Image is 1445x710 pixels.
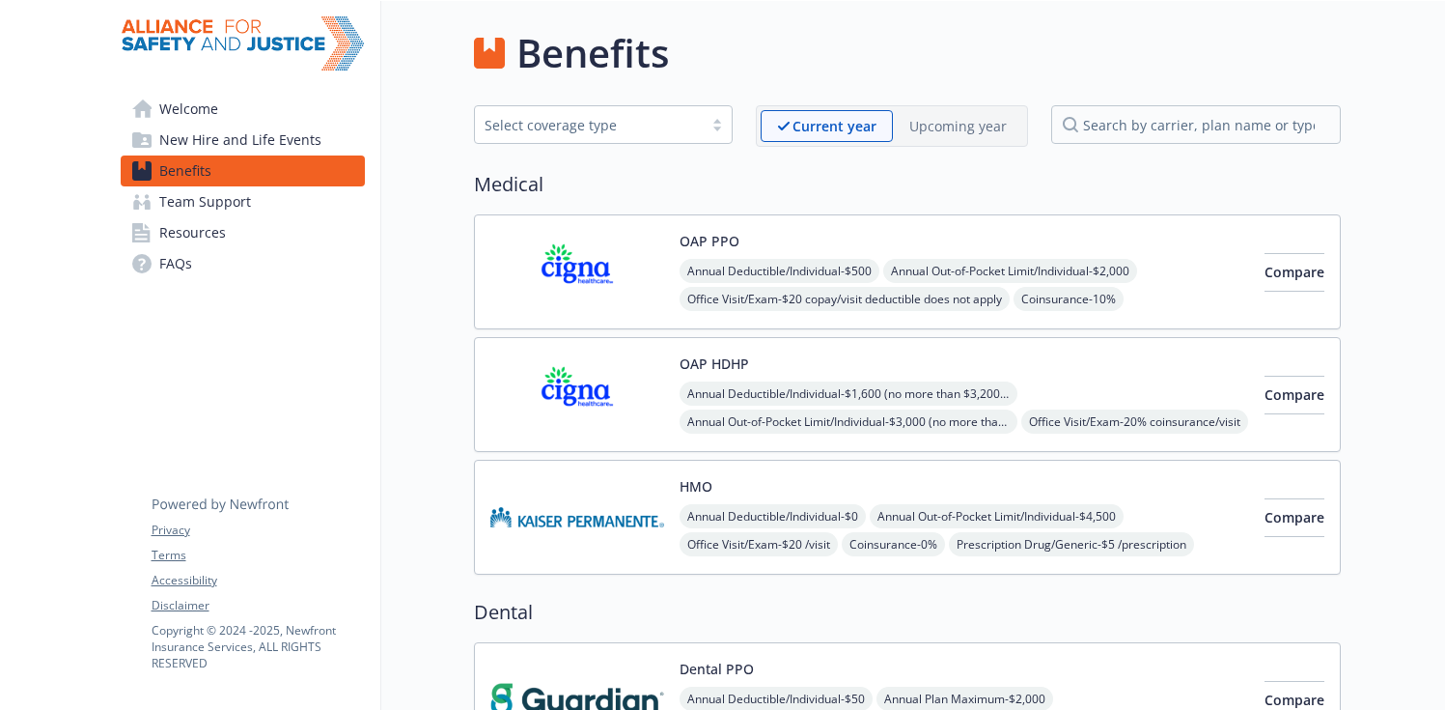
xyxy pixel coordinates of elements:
[159,186,251,217] span: Team Support
[152,622,364,671] p: Copyright © 2024 - 2025 , Newfront Insurance Services, ALL RIGHTS RESERVED
[159,156,211,186] span: Benefits
[121,217,365,248] a: Resources
[159,217,226,248] span: Resources
[1264,253,1324,292] button: Compare
[1021,410,1248,434] span: Office Visit/Exam - 20% coinsurance/visit
[680,354,749,374] button: OAP HDHP
[680,287,1010,311] span: Office Visit/Exam - $20 copay/visit deductible does not apply
[516,24,669,82] h1: Benefits
[680,259,879,283] span: Annual Deductible/Individual - $500
[1264,263,1324,281] span: Compare
[680,382,1017,406] span: Annual Deductible/Individual - $1,600 (no more than $3,200 per individual - within a family)
[1264,385,1324,404] span: Compare
[842,532,945,556] span: Coinsurance - 0%
[159,125,321,156] span: New Hire and Life Events
[121,156,365,186] a: Benefits
[121,94,365,125] a: Welcome
[1051,105,1341,144] input: search by carrier, plan name or type
[680,231,739,251] button: OAP PPO
[680,659,754,679] button: Dental PPO
[485,115,693,135] div: Select coverage type
[121,248,365,279] a: FAQs
[474,598,1341,627] h2: Dental
[883,259,1137,283] span: Annual Out-of-Pocket Limit/Individual - $2,000
[152,572,364,589] a: Accessibility
[1264,691,1324,709] span: Compare
[792,116,876,136] p: Current year
[152,522,364,539] a: Privacy
[680,504,866,528] span: Annual Deductible/Individual - $0
[1264,508,1324,526] span: Compare
[1264,376,1324,414] button: Compare
[680,410,1017,434] span: Annual Out-of-Pocket Limit/Individual - $3,000 (no more than $3,200 per individual - within a fam...
[949,532,1194,556] span: Prescription Drug/Generic - $5 /prescription
[870,504,1124,528] span: Annual Out-of-Pocket Limit/Individual - $4,500
[490,231,664,313] img: CIGNA carrier logo
[152,547,364,564] a: Terms
[159,94,218,125] span: Welcome
[159,248,192,279] span: FAQs
[1264,498,1324,537] button: Compare
[680,532,838,556] span: Office Visit/Exam - $20 /visit
[490,354,664,436] img: CIGNA carrier logo
[121,186,365,217] a: Team Support
[909,116,1007,136] p: Upcoming year
[680,476,712,497] button: HMO
[1014,287,1124,311] span: Coinsurance - 10%
[490,476,664,558] img: Kaiser Permanente Insurance Company carrier logo
[474,170,1341,199] h2: Medical
[121,125,365,156] a: New Hire and Life Events
[152,597,364,614] a: Disclaimer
